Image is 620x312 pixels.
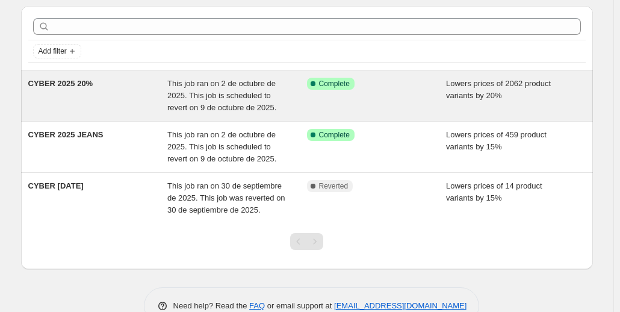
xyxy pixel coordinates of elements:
span: or email support at [265,301,334,310]
span: This job ran on 2 de octubre de 2025. This job is scheduled to revert on 9 de octubre de 2025. [167,130,276,163]
span: Add filter [39,46,67,56]
span: Complete [319,130,350,140]
a: [EMAIL_ADDRESS][DOMAIN_NAME] [334,301,467,310]
span: Lowers prices of 459 product variants by 15% [446,130,547,151]
span: Reverted [319,181,349,191]
button: Add filter [33,44,81,58]
span: Lowers prices of 14 product variants by 15% [446,181,542,202]
span: CYBER [DATE] [28,181,84,190]
span: Lowers prices of 2062 product variants by 20% [446,79,551,100]
span: Complete [319,79,350,89]
a: FAQ [249,301,265,310]
span: CYBER 2025 JEANS [28,130,104,139]
span: This job ran on 2 de octubre de 2025. This job is scheduled to revert on 9 de octubre de 2025. [167,79,276,112]
span: CYBER 2025 20% [28,79,93,88]
nav: Pagination [290,233,323,250]
span: This job ran on 30 de septiembre de 2025. This job was reverted on 30 de septiembre de 2025. [167,181,285,214]
span: Need help? Read the [173,301,250,310]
